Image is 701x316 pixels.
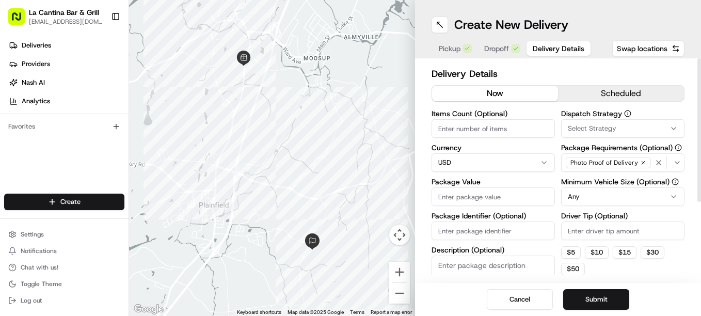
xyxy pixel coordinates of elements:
button: Map camera controls [389,225,410,245]
img: Google [132,303,166,316]
input: Enter driver tip amount [561,222,684,240]
button: Minimum Vehicle Size (Optional) [672,178,679,185]
span: Delivery Details [533,43,584,54]
span: [DATE] [91,188,113,196]
button: Start new chat [176,102,188,114]
img: Masood Aslam [10,178,27,195]
button: Settings [4,227,124,242]
div: Past conversations [10,134,69,143]
span: Pylon [103,240,125,247]
button: Photo Proof of Delivery [561,153,684,172]
input: Clear [27,67,170,77]
button: La Cantina Bar & Grill[EMAIL_ADDRESS][DOMAIN_NAME] [4,4,107,29]
a: 📗Knowledge Base [6,227,83,245]
button: Package Requirements (Optional) [675,144,682,151]
button: Zoom in [389,262,410,282]
img: Nash [10,10,31,31]
button: Swap locations [612,40,684,57]
button: Toggle Theme [4,277,124,291]
span: • [86,188,89,196]
label: Package Value [432,178,555,185]
img: 1736555255976-a54dd68f-1ca7-489b-9aae-adbdc363a1c4 [21,188,29,197]
a: Terms (opens in new tab) [350,309,364,315]
span: • [77,160,81,168]
div: Favorites [4,118,124,135]
div: 💻 [87,232,95,240]
span: Select Strategy [568,124,616,133]
a: 💻API Documentation [83,227,170,245]
span: Deliveries [22,41,51,50]
span: Dropoff [484,43,509,54]
button: Select Strategy [561,119,684,138]
input: Enter number of items [432,119,555,138]
button: Chat with us! [4,260,124,275]
button: $10 [585,246,609,259]
button: Dispatch Strategy [624,110,631,117]
span: [PERSON_NAME] [32,188,84,196]
p: Welcome 👋 [10,41,188,58]
a: Powered byPylon [73,239,125,247]
span: Nash AI [22,78,45,87]
a: Open this area in Google Maps (opens a new window) [132,303,166,316]
button: $30 [641,246,664,259]
span: Analytics [22,97,50,106]
span: Settings [21,230,44,239]
button: Log out [4,293,124,308]
img: 1736555255976-a54dd68f-1ca7-489b-9aae-adbdc363a1c4 [21,161,29,169]
span: Create [60,197,81,207]
span: API Documentation [98,231,166,241]
a: Providers [4,56,129,72]
div: 📗 [10,232,19,240]
button: $5 [561,246,581,259]
label: Description (Optional) [432,246,555,254]
span: Chat with us! [21,263,58,272]
span: Knowledge Base [21,231,79,241]
h1: Create New Delivery [454,17,568,33]
button: [EMAIL_ADDRESS][DOMAIN_NAME] [29,18,103,26]
a: Deliveries [4,37,129,54]
input: Enter package identifier [432,222,555,240]
span: Providers [22,59,50,69]
img: Regen Pajulas [10,150,27,167]
label: Dispatch Strategy [561,110,684,117]
button: scheduled [558,86,684,101]
span: Log out [21,296,42,305]
div: Start new chat [46,99,169,109]
img: 1736555255976-a54dd68f-1ca7-489b-9aae-adbdc363a1c4 [10,99,29,117]
span: Swap locations [617,43,667,54]
button: Notifications [4,244,124,258]
img: 9188753566659_6852d8bf1fb38e338040_72.png [22,99,40,117]
button: $15 [613,246,636,259]
label: Items Count (Optional) [432,110,555,117]
span: Notifications [21,247,57,255]
button: now [432,86,558,101]
button: See all [160,132,188,145]
label: Minimum Vehicle Size (Optional) [561,178,684,185]
span: Pickup [439,43,460,54]
label: Driver Tip (Optional) [561,212,684,219]
h2: Delivery Details [432,67,684,81]
button: Keyboard shortcuts [237,309,281,316]
span: Photo Proof of Delivery [570,159,638,167]
span: Toggle Theme [21,280,62,288]
button: Create [4,194,124,210]
a: Analytics [4,93,129,109]
a: Report a map error [371,309,412,315]
button: La Cantina Bar & Grill [29,7,99,18]
button: Cancel [487,289,553,310]
a: Nash AI [4,74,129,91]
button: Submit [563,289,629,310]
div: We're available if you need us! [46,109,142,117]
label: Currency [432,144,555,151]
span: [DATE] [83,160,104,168]
button: Zoom out [389,283,410,304]
button: $50 [561,263,585,275]
label: Package Identifier (Optional) [432,212,555,219]
span: Regen Pajulas [32,160,75,168]
label: Package Requirements (Optional) [561,144,684,151]
span: Map data ©2025 Google [288,309,344,315]
input: Enter package value [432,187,555,206]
